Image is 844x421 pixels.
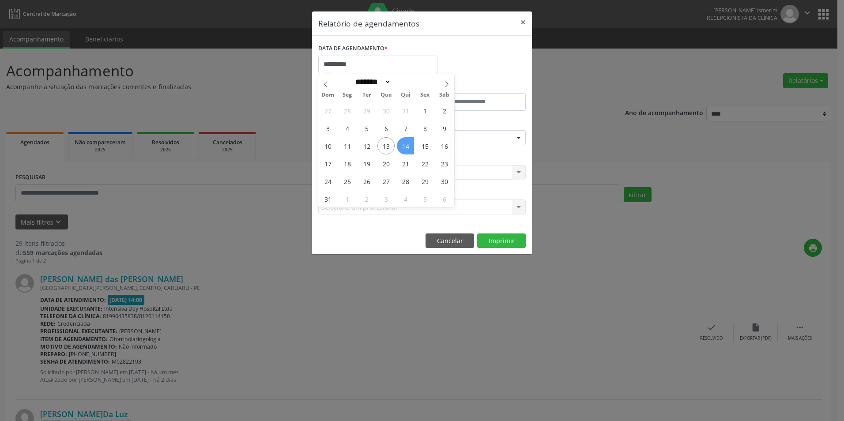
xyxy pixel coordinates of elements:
button: Imprimir [477,233,526,248]
span: Sex [415,92,435,98]
span: Agosto 13, 2025 [377,137,395,154]
span: Agosto 3, 2025 [319,120,336,137]
span: Julho 29, 2025 [358,102,375,119]
span: Agosto 17, 2025 [319,155,336,172]
span: Agosto 10, 2025 [319,137,336,154]
span: Julho 30, 2025 [377,102,395,119]
select: Month [352,77,391,86]
span: Agosto 23, 2025 [436,155,453,172]
span: Agosto 20, 2025 [377,155,395,172]
span: Ter [357,92,377,98]
span: Agosto 15, 2025 [416,137,433,154]
input: Year [391,77,420,86]
span: Seg [338,92,357,98]
h5: Relatório de agendamentos [318,18,419,29]
span: Agosto 9, 2025 [436,120,453,137]
span: Agosto 28, 2025 [397,173,414,190]
span: Dom [318,92,338,98]
span: Agosto 12, 2025 [358,137,375,154]
span: Agosto 1, 2025 [416,102,433,119]
span: Setembro 4, 2025 [397,190,414,207]
span: Setembro 3, 2025 [377,190,395,207]
span: Agosto 29, 2025 [416,173,433,190]
span: Setembro 2, 2025 [358,190,375,207]
label: DATA DE AGENDAMENTO [318,42,388,56]
span: Agosto 4, 2025 [339,120,356,137]
span: Julho 28, 2025 [339,102,356,119]
span: Agosto 7, 2025 [397,120,414,137]
span: Julho 31, 2025 [397,102,414,119]
span: Qui [396,92,415,98]
span: Qua [377,92,396,98]
span: Agosto 31, 2025 [319,190,336,207]
span: Sáb [435,92,454,98]
span: Agosto 25, 2025 [339,173,356,190]
span: Agosto 30, 2025 [436,173,453,190]
button: Close [514,11,532,33]
span: Agosto 11, 2025 [339,137,356,154]
span: Agosto 5, 2025 [358,120,375,137]
span: Agosto 2, 2025 [436,102,453,119]
label: ATÉ [424,79,526,93]
span: Agosto 8, 2025 [416,120,433,137]
span: Agosto 19, 2025 [358,155,375,172]
span: Agosto 14, 2025 [397,137,414,154]
span: Setembro 5, 2025 [416,190,433,207]
span: Agosto 16, 2025 [436,137,453,154]
span: Agosto 27, 2025 [377,173,395,190]
span: Agosto 22, 2025 [416,155,433,172]
span: Agosto 6, 2025 [377,120,395,137]
span: Agosto 24, 2025 [319,173,336,190]
span: Setembro 6, 2025 [436,190,453,207]
span: Agosto 26, 2025 [358,173,375,190]
span: Setembro 1, 2025 [339,190,356,207]
span: Agosto 18, 2025 [339,155,356,172]
button: Cancelar [426,233,474,248]
span: Agosto 21, 2025 [397,155,414,172]
span: Julho 27, 2025 [319,102,336,119]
